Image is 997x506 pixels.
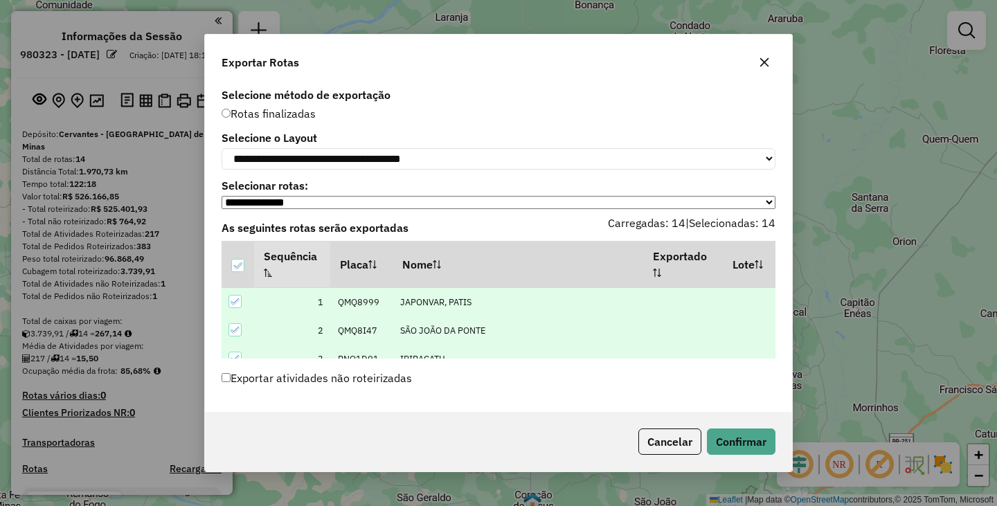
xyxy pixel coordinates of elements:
td: SÃO JOÃO DA PONTE [393,316,643,345]
label: Exportar atividades não roteirizadas [222,365,412,391]
button: Confirmar [707,428,775,455]
strong: As seguintes rotas serão exportadas [222,221,408,235]
div: | [498,215,784,241]
span: Rotas finalizadas [222,107,316,120]
th: Placa [330,242,393,288]
td: RNQ1D91 [330,345,393,373]
span: Selecionadas: 14 [689,216,775,230]
th: Nome [393,242,643,288]
label: Selecionar rotas: [222,177,775,194]
label: Selecione método de exportação [222,87,775,103]
td: QMQ8I47 [330,316,393,345]
button: Cancelar [638,428,701,455]
th: Lote [724,242,775,288]
td: 2 [254,316,330,345]
td: IBIRACATU [393,345,643,373]
span: Exportar Rotas [222,54,299,71]
th: Sequência [254,242,330,288]
label: Selecione o Layout [222,129,775,146]
td: JAPONVAR, PATIS [393,288,643,316]
th: Exportado [644,242,724,288]
td: 3 [254,345,330,373]
td: 1 [254,288,330,316]
td: QMQ8999 [330,288,393,316]
input: Exportar atividades não roteirizadas [222,373,231,382]
span: Carregadas: 14 [608,216,685,230]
